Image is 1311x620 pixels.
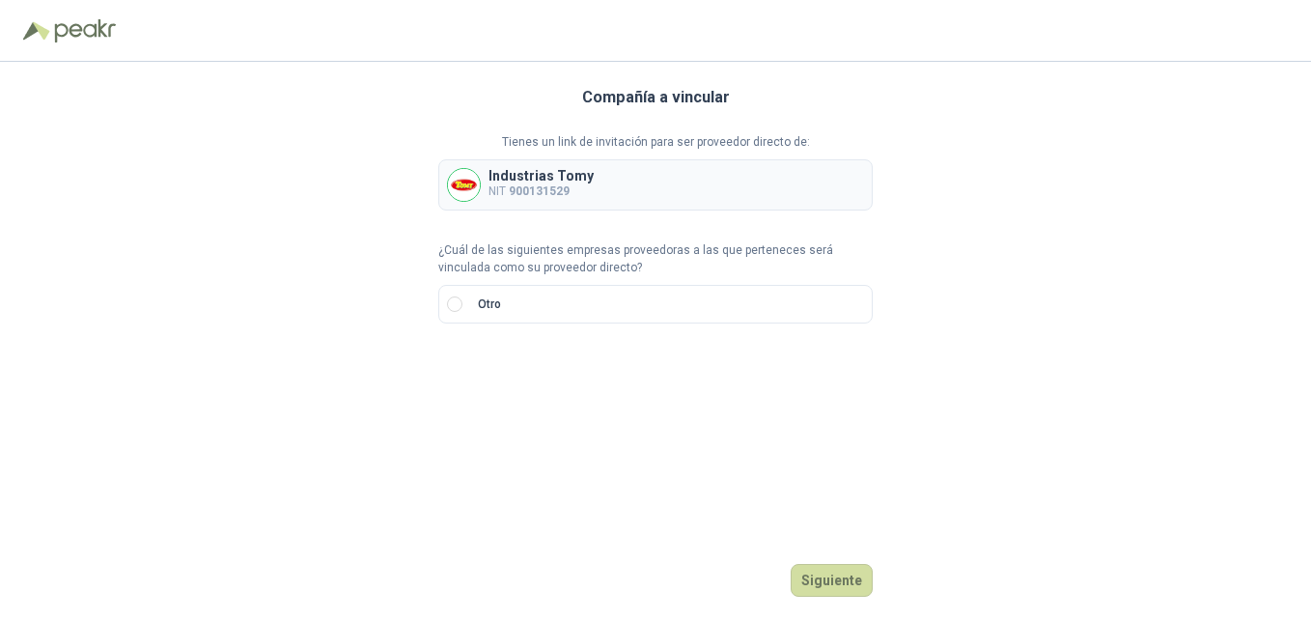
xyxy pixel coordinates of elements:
[438,133,873,152] p: Tienes un link de invitación para ser proveedor directo de:
[791,564,873,597] button: Siguiente
[509,184,570,198] b: 900131529
[438,241,873,278] p: ¿Cuál de las siguientes empresas proveedoras a las que perteneces será vinculada como su proveedo...
[488,183,594,201] p: NIT
[582,85,730,110] h3: Compañía a vincular
[488,169,594,183] p: Industrias Tomy
[448,169,480,201] img: Company Logo
[478,296,501,314] p: Otro
[23,21,50,41] img: Logo
[54,19,116,42] img: Peakr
